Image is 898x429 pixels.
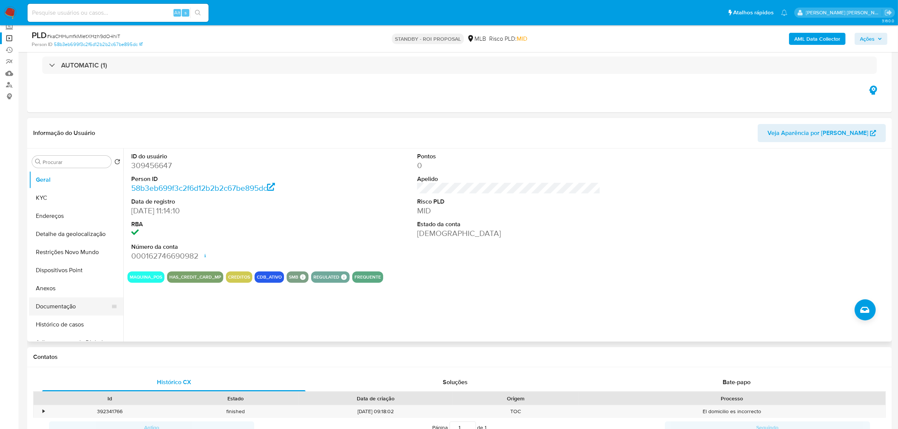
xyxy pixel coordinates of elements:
[54,41,143,48] a: 58b3eb699f3c2f6d12b2b2c67be895dc
[882,18,894,24] span: 3.160.0
[131,251,315,261] dd: 000162746690982
[806,9,882,16] p: emerson.gomes@mercadopago.com.br
[32,41,52,48] b: Person ID
[584,395,880,402] div: Processo
[131,243,315,251] dt: Número da conta
[768,124,868,142] span: Veja Aparência por [PERSON_NAME]
[304,395,448,402] div: Data de criação
[723,378,751,386] span: Bate-papo
[52,395,167,402] div: Id
[417,152,600,161] dt: Pontos
[733,9,774,17] span: Atalhos rápidos
[131,182,275,193] a: 58b3eb699f3c2f6d12b2b2c67be895dc
[174,9,180,16] span: Alt
[758,124,886,142] button: Veja Aparência por [PERSON_NAME]
[29,243,123,261] button: Restrições Novo Mundo
[417,175,600,183] dt: Apelido
[131,205,315,216] dd: [DATE] 11:14:10
[32,29,47,41] b: PLD
[467,35,486,43] div: MLB
[29,316,123,334] button: Histórico de casos
[43,159,108,165] input: Procurar
[794,33,840,45] b: AML Data Collector
[855,33,887,45] button: Ações
[29,207,123,225] button: Endereços
[184,9,187,16] span: s
[298,405,453,418] div: [DATE] 09:18:02
[131,220,315,228] dt: RBA
[131,198,315,206] dt: Data de registro
[35,159,41,165] button: Procurar
[579,405,886,418] div: El domicilio es incorrecto
[29,171,123,189] button: Geral
[417,228,600,239] dd: [DEMOGRAPHIC_DATA]
[28,8,209,18] input: Pesquise usuários ou casos...
[131,175,315,183] dt: Person ID
[417,205,600,216] dd: MID
[29,189,123,207] button: KYC
[33,353,886,361] h1: Contatos
[172,405,298,418] div: finished
[392,34,464,44] p: STANDBY - ROI PROPOSAL
[789,33,846,45] button: AML Data Collector
[29,334,123,352] button: Adiantamentos de Dinheiro
[131,160,315,171] dd: 309456647
[157,378,191,386] span: Histórico CX
[417,160,600,171] dd: 0
[417,198,600,206] dt: Risco PLD
[781,9,787,16] a: Notificações
[458,395,573,402] div: Origem
[29,225,123,243] button: Detalhe da geolocalização
[33,129,95,137] h1: Informação do Usuário
[61,61,107,69] h3: AUTOMATIC (1)
[29,261,123,279] button: Dispositivos Point
[29,297,117,316] button: Documentação
[47,32,120,40] span: # kaCHHumfkMIetXHzh9dO4hiT
[517,34,527,43] span: MID
[42,57,877,74] div: AUTOMATIC (1)
[29,279,123,297] button: Anexos
[190,8,206,18] button: search-icon
[489,35,527,43] span: Risco PLD:
[860,33,875,45] span: Ações
[443,378,468,386] span: Soluções
[453,405,579,418] div: TOC
[417,220,600,228] dt: Estado da conta
[47,405,172,418] div: 392341766
[178,395,293,402] div: Estado
[131,152,315,161] dt: ID do usuário
[114,159,120,167] button: Retornar ao pedido padrão
[43,408,45,415] div: •
[884,9,892,17] a: Sair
